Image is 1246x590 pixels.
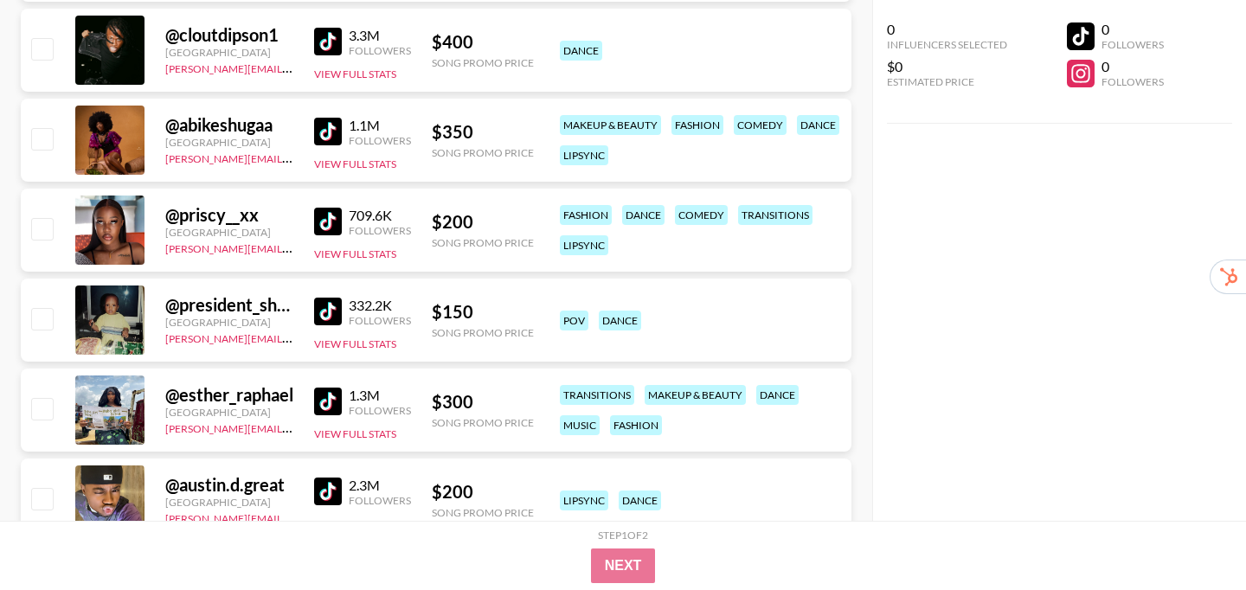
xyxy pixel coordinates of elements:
div: lipsync [560,145,608,165]
div: @ president_shakz [165,294,293,316]
div: [GEOGRAPHIC_DATA] [165,226,293,239]
div: $ 300 [432,391,534,413]
a: [PERSON_NAME][EMAIL_ADDRESS][DOMAIN_NAME] [165,239,421,255]
img: TikTok [314,298,342,325]
div: Estimated Price [887,75,1007,88]
div: $ 400 [432,31,534,53]
button: View Full Stats [314,157,396,170]
div: $ 150 [432,301,534,323]
div: 2.3M [349,477,411,494]
div: Followers [349,134,411,147]
div: Followers [349,314,411,327]
div: Followers [1101,38,1164,51]
div: $ 200 [432,481,534,503]
div: @ austin.d.great [165,474,293,496]
div: Followers [349,224,411,237]
div: Step 1 of 2 [598,529,648,542]
img: TikTok [314,388,342,415]
button: View Full Stats [314,67,396,80]
img: TikTok [314,118,342,145]
div: @ cloutdipson1 [165,24,293,46]
div: makeup & beauty [560,115,661,135]
div: 1.3M [349,387,411,404]
div: Song Promo Price [432,416,534,429]
div: fashion [560,205,612,225]
div: Song Promo Price [432,146,534,159]
div: Followers [349,404,411,417]
div: 332.2K [349,297,411,314]
div: Song Promo Price [432,506,534,519]
a: [PERSON_NAME][EMAIL_ADDRESS][DOMAIN_NAME] [165,59,421,75]
div: [GEOGRAPHIC_DATA] [165,316,293,329]
div: fashion [671,115,723,135]
a: [PERSON_NAME][EMAIL_ADDRESS][DOMAIN_NAME] [165,149,421,165]
div: pov [560,311,588,330]
a: [PERSON_NAME][EMAIL_ADDRESS][DOMAIN_NAME] [165,419,421,435]
div: @ esther_raphael [165,384,293,406]
div: lipsync [560,235,608,255]
div: Song Promo Price [432,326,534,339]
div: comedy [675,205,728,225]
div: 709.6K [349,207,411,224]
img: TikTok [314,208,342,235]
div: fashion [610,415,662,435]
a: [PERSON_NAME][EMAIL_ADDRESS][DOMAIN_NAME] [165,509,421,525]
div: transitions [738,205,812,225]
div: @ priscy__xx [165,204,293,226]
div: transitions [560,385,634,405]
div: [GEOGRAPHIC_DATA] [165,136,293,149]
div: Song Promo Price [432,56,534,69]
div: dance [599,311,641,330]
iframe: Drift Widget Chat Controller [1159,503,1225,569]
div: [GEOGRAPHIC_DATA] [165,406,293,419]
div: dance [560,41,602,61]
div: Song Promo Price [432,236,534,249]
div: comedy [734,115,787,135]
img: TikTok [314,28,342,55]
div: dance [619,491,661,510]
button: View Full Stats [314,427,396,440]
div: 0 [887,21,1007,38]
div: $0 [887,58,1007,75]
div: [GEOGRAPHIC_DATA] [165,46,293,59]
div: 1.1M [349,117,411,134]
div: $ 350 [432,121,534,143]
button: View Full Stats [314,517,396,530]
div: makeup & beauty [645,385,746,405]
button: View Full Stats [314,247,396,260]
a: [PERSON_NAME][EMAIL_ADDRESS][DOMAIN_NAME] [165,329,421,345]
div: [GEOGRAPHIC_DATA] [165,496,293,509]
div: @ abikeshugaa [165,114,293,136]
div: Influencers Selected [887,38,1007,51]
img: TikTok [314,478,342,505]
div: music [560,415,600,435]
button: Next [591,548,656,583]
button: View Full Stats [314,337,396,350]
div: Followers [349,44,411,57]
div: Followers [349,494,411,507]
div: dance [756,385,799,405]
div: 0 [1101,58,1164,75]
div: lipsync [560,491,608,510]
div: 0 [1101,21,1164,38]
div: dance [797,115,839,135]
div: 3.3M [349,27,411,44]
div: dance [622,205,665,225]
div: Followers [1101,75,1164,88]
div: $ 200 [432,211,534,233]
